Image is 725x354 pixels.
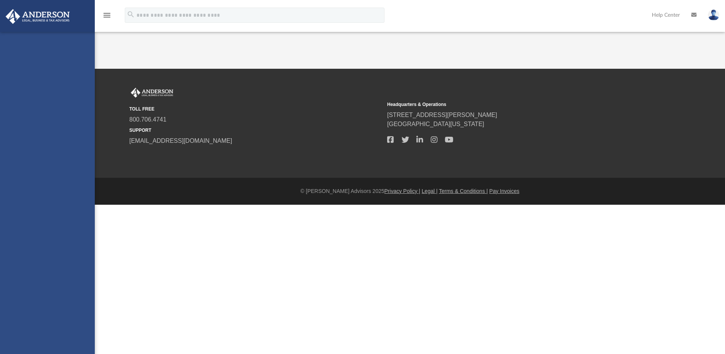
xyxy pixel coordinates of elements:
a: [STREET_ADDRESS][PERSON_NAME] [387,112,497,118]
a: [EMAIL_ADDRESS][DOMAIN_NAME] [129,137,232,144]
small: Headquarters & Operations [387,101,640,108]
a: menu [102,14,111,20]
a: [GEOGRAPHIC_DATA][US_STATE] [387,121,484,127]
img: User Pic [708,9,719,21]
a: Pay Invoices [489,188,519,194]
small: TOLL FREE [129,106,382,112]
a: Legal | [422,188,438,194]
i: search [127,10,135,19]
div: © [PERSON_NAME] Advisors 2025 [95,187,725,195]
img: Anderson Advisors Platinum Portal [129,88,175,98]
a: Privacy Policy | [384,188,421,194]
img: Anderson Advisors Platinum Portal [3,9,72,24]
small: SUPPORT [129,127,382,134]
i: menu [102,11,111,20]
a: Terms & Conditions | [439,188,488,194]
a: 800.706.4741 [129,116,166,123]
